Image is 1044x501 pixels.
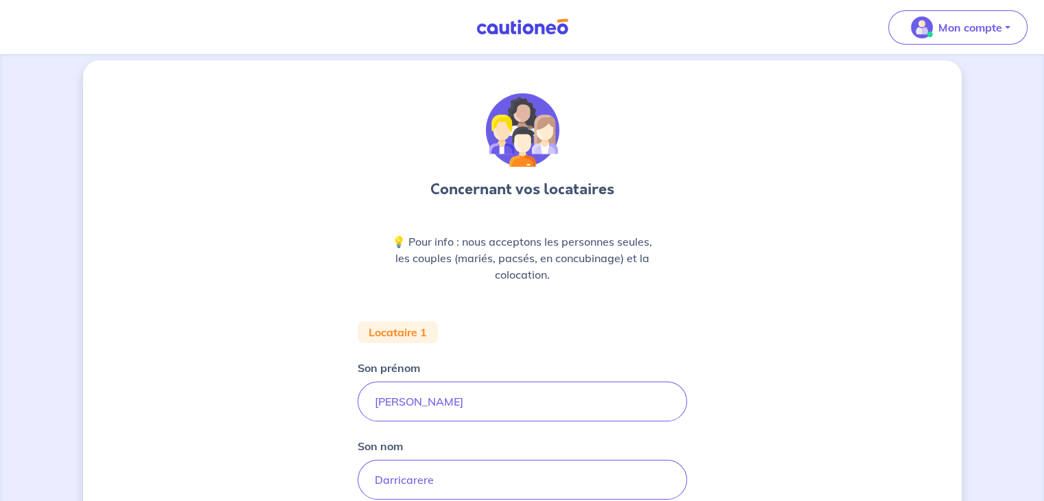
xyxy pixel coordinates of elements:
[358,360,420,376] p: Son prénom
[358,321,438,343] div: Locataire 1
[888,10,1028,45] button: illu_account_valid_menu.svgMon compte
[358,382,687,421] input: John
[358,438,403,454] p: Son nom
[391,233,654,283] p: 💡 Pour info : nous acceptons les personnes seules, les couples (mariés, pacsés, en concubinage) e...
[911,16,933,38] img: illu_account_valid_menu.svg
[358,460,687,500] input: Doe
[485,93,559,167] img: illu_tenants.svg
[938,19,1002,36] p: Mon compte
[471,19,574,36] img: Cautioneo
[430,178,614,200] h3: Concernant vos locataires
